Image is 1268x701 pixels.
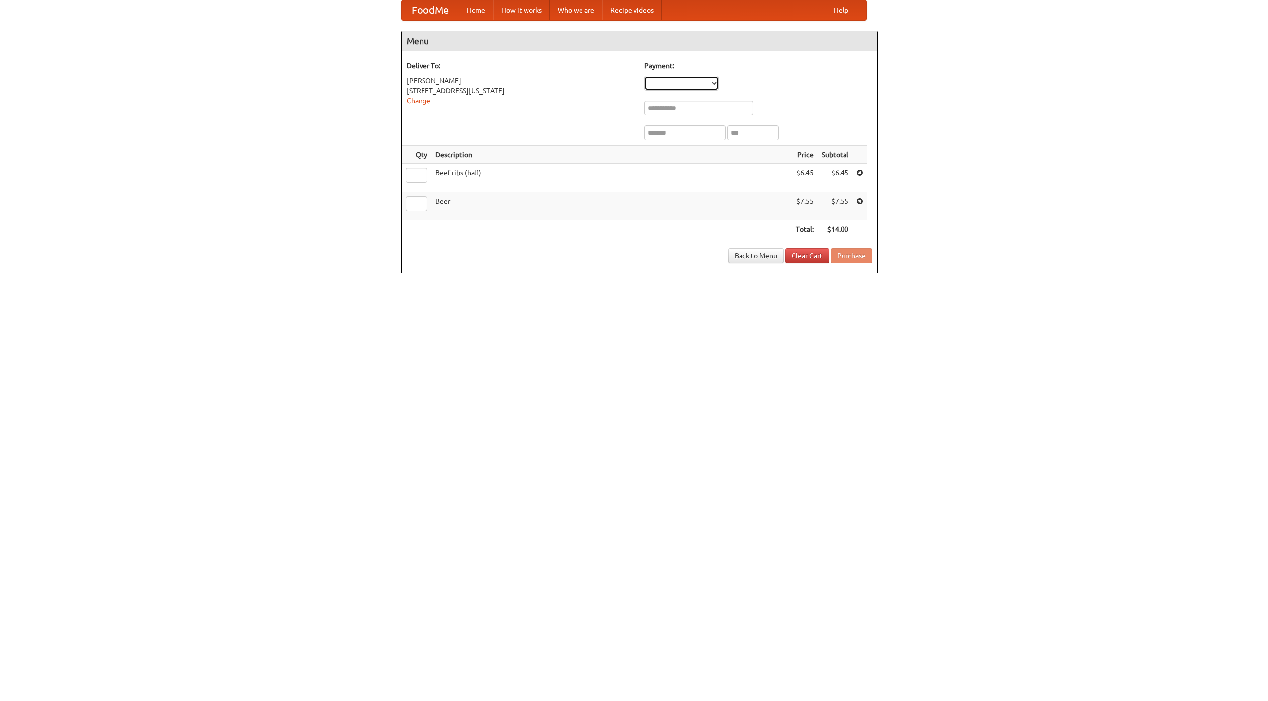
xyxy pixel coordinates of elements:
[728,248,784,263] a: Back to Menu
[792,146,818,164] th: Price
[818,192,852,220] td: $7.55
[602,0,662,20] a: Recipe videos
[831,248,872,263] button: Purchase
[407,86,634,96] div: [STREET_ADDRESS][US_STATE]
[792,164,818,192] td: $6.45
[818,146,852,164] th: Subtotal
[818,220,852,239] th: $14.00
[493,0,550,20] a: How it works
[550,0,602,20] a: Who we are
[402,31,877,51] h4: Menu
[792,220,818,239] th: Total:
[402,146,431,164] th: Qty
[826,0,856,20] a: Help
[818,164,852,192] td: $6.45
[402,0,459,20] a: FoodMe
[431,192,792,220] td: Beer
[459,0,493,20] a: Home
[792,192,818,220] td: $7.55
[785,248,829,263] a: Clear Cart
[407,76,634,86] div: [PERSON_NAME]
[431,146,792,164] th: Description
[407,97,430,105] a: Change
[407,61,634,71] h5: Deliver To:
[644,61,872,71] h5: Payment:
[431,164,792,192] td: Beef ribs (half)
